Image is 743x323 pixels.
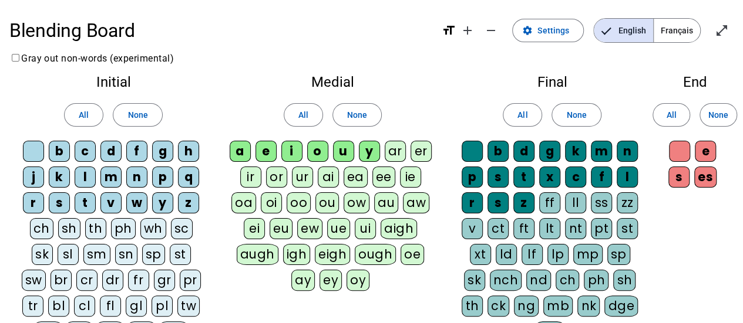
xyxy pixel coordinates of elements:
[126,166,147,188] div: n
[539,192,560,213] div: ff
[347,108,367,122] span: None
[617,141,638,162] div: n
[32,244,53,265] div: sk
[488,295,509,317] div: ck
[83,244,110,265] div: sm
[372,166,395,188] div: ee
[126,295,147,317] div: gl
[344,166,368,188] div: ea
[668,166,690,188] div: s
[152,192,173,213] div: y
[178,141,199,162] div: h
[355,218,376,239] div: ui
[102,270,123,291] div: dr
[283,244,311,265] div: igh
[577,295,600,317] div: nk
[332,103,382,127] button: None
[403,192,429,213] div: aw
[496,244,517,265] div: ld
[442,23,456,38] mat-icon: format_size
[49,141,70,162] div: b
[49,166,70,188] div: k
[556,270,579,291] div: ch
[462,295,483,317] div: th
[462,218,483,239] div: v
[240,166,261,188] div: ir
[48,295,69,317] div: bl
[281,141,302,162] div: i
[227,75,439,89] h2: Medial
[543,295,573,317] div: mb
[22,270,46,291] div: sw
[470,244,491,265] div: xt
[526,270,551,291] div: nd
[513,192,534,213] div: z
[100,141,122,162] div: d
[23,166,44,188] div: j
[126,192,147,213] div: w
[85,218,106,239] div: th
[49,192,70,213] div: s
[537,23,569,38] span: Settings
[320,270,342,291] div: ey
[100,295,121,317] div: fl
[113,103,162,127] button: None
[694,166,717,188] div: es
[514,295,539,317] div: ng
[565,192,586,213] div: ll
[297,218,322,239] div: ew
[464,270,485,291] div: sk
[488,166,509,188] div: s
[298,108,308,122] span: All
[490,270,522,291] div: nch
[513,166,534,188] div: t
[517,108,527,122] span: All
[180,270,201,291] div: pr
[591,141,612,162] div: m
[315,244,350,265] div: eigh
[613,270,636,291] div: sh
[128,270,149,291] div: fr
[74,295,95,317] div: cl
[547,244,569,265] div: lp
[591,166,612,188] div: f
[591,218,612,239] div: pt
[654,19,700,42] span: Français
[75,192,96,213] div: t
[522,244,543,265] div: lf
[244,218,265,239] div: ei
[695,141,716,162] div: e
[315,192,339,213] div: ou
[115,244,137,265] div: sn
[385,141,406,162] div: ar
[12,54,19,62] input: Gray out non-words (experimental)
[152,141,173,162] div: g
[488,218,509,239] div: ct
[666,108,676,122] span: All
[653,103,690,127] button: All
[503,103,542,127] button: All
[488,192,509,213] div: s
[594,19,653,42] span: English
[591,192,612,213] div: ss
[584,270,608,291] div: ph
[411,141,432,162] div: er
[355,244,396,265] div: ough
[127,108,147,122] span: None
[58,218,80,239] div: sh
[710,19,734,42] button: Enter full screen
[75,166,96,188] div: l
[100,192,122,213] div: v
[79,108,89,122] span: All
[539,141,560,162] div: g
[617,166,638,188] div: l
[539,166,560,188] div: x
[565,166,586,188] div: c
[708,108,728,122] span: None
[9,53,174,64] label: Gray out non-words (experimental)
[261,192,282,213] div: oi
[152,295,173,317] div: pl
[456,19,479,42] button: Increase font size
[9,12,432,49] h1: Blending Board
[111,218,136,239] div: ph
